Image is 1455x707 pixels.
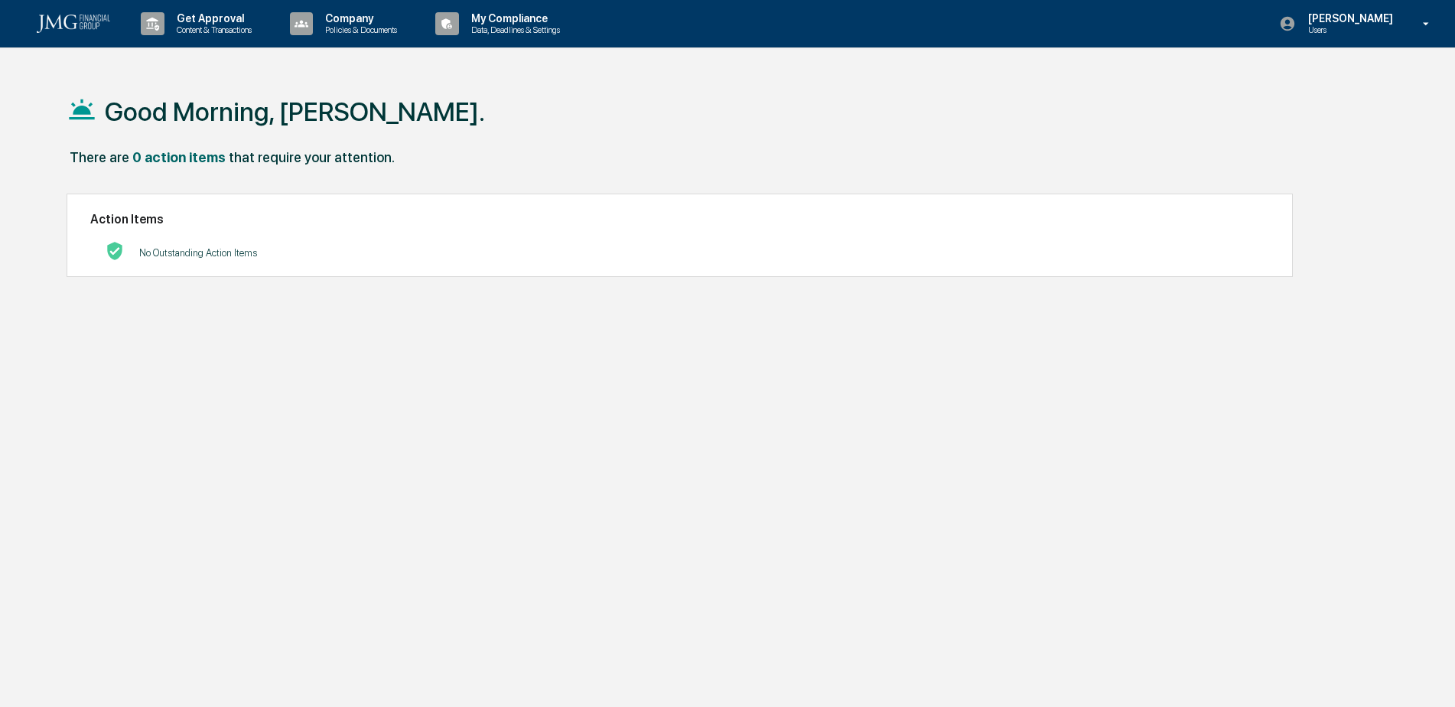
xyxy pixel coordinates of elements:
[164,12,259,24] p: Get Approval
[313,12,405,24] p: Company
[459,24,568,35] p: Data, Deadlines & Settings
[132,149,226,165] div: 0 action items
[459,12,568,24] p: My Compliance
[139,247,257,259] p: No Outstanding Action Items
[1296,12,1401,24] p: [PERSON_NAME]
[70,149,129,165] div: There are
[164,24,259,35] p: Content & Transactions
[37,15,110,33] img: logo
[90,212,1269,226] h2: Action Items
[1296,24,1401,35] p: Users
[229,149,395,165] div: that require your attention.
[313,24,405,35] p: Policies & Documents
[105,96,485,127] h1: Good Morning, [PERSON_NAME].
[106,242,124,260] img: No Actions logo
